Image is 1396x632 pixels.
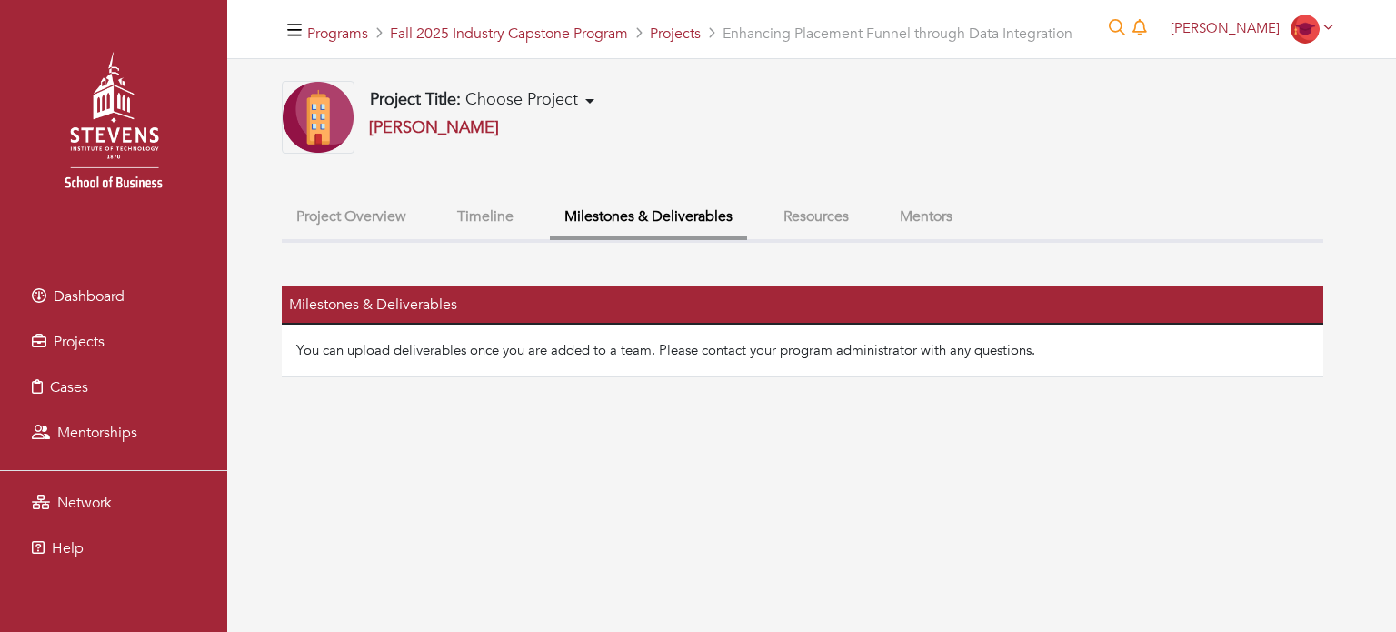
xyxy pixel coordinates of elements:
[307,24,368,44] a: Programs
[364,89,600,111] button: Project Title: Choose Project
[885,197,967,236] button: Mentors
[5,415,223,451] a: Mentorships
[723,24,1072,44] span: Enhancing Placement Funnel through Data Integration
[5,324,223,360] a: Projects
[369,116,499,139] a: [PERSON_NAME]
[1171,19,1280,37] span: [PERSON_NAME]
[5,278,223,315] a: Dashboard
[5,369,223,406] a: Cases
[5,485,223,521] a: Network
[57,493,112,513] span: Network
[282,324,1323,376] td: You can upload deliverables once you are added to a team. Please contact your program administrat...
[1291,15,1320,44] img: Student-Icon-6b6867cbad302adf8029cb3ecf392088beec6a544309a027beb5b4b4576828a8.png
[370,88,461,111] b: Project Title:
[18,32,209,223] img: stevens_logo.png
[282,286,1323,324] th: Milestones & Deliverables
[650,24,701,44] a: Projects
[390,24,628,44] a: Fall 2025 Industry Capstone Program
[5,530,223,567] a: Help
[282,197,421,236] button: Project Overview
[769,197,863,236] button: Resources
[52,538,84,558] span: Help
[54,332,105,352] span: Projects
[550,197,747,240] button: Milestones & Deliverables
[1162,19,1341,37] a: [PERSON_NAME]
[282,81,354,154] img: Company-Icon-7f8a26afd1715722aa5ae9dc11300c11ceeb4d32eda0db0d61c21d11b95ecac6.png
[443,197,528,236] button: Timeline
[465,88,578,111] span: Choose Project
[54,286,125,306] span: Dashboard
[57,423,137,443] span: Mentorships
[50,377,88,397] span: Cases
